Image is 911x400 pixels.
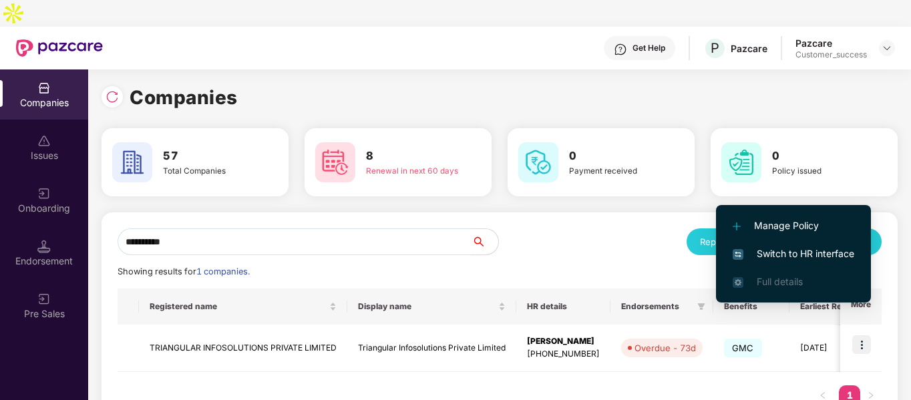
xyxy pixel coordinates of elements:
[37,187,51,200] img: svg+xml;base64,PHN2ZyB3aWR0aD0iMjAiIGhlaWdodD0iMjAiIHZpZXdCb3g9IjAgMCAyMCAyMCIgZmlsbD0ibm9uZSIgeG...
[733,249,743,260] img: svg+xml;base64,PHN2ZyB4bWxucz0iaHR0cDovL3d3dy53My5vcmcvMjAwMC9zdmciIHdpZHRoPSIxNiIgaGVpZ2h0PSIxNi...
[852,335,871,354] img: icon
[139,325,347,372] td: TRIANGULAR INFOSOLUTIONS PRIVATE LIMITED
[711,40,719,56] span: P
[196,266,250,276] span: 1 companies.
[700,235,751,248] div: Reports
[37,240,51,253] img: svg+xml;base64,PHN2ZyB3aWR0aD0iMTQuNSIgaGVpZ2h0PSIxNC41IiB2aWV3Qm94PSIwIDAgMTYgMTYiIGZpbGw9Im5vbm...
[632,43,665,53] div: Get Help
[163,148,255,165] h3: 57
[882,43,892,53] img: svg+xml;base64,PHN2ZyBpZD0iRHJvcGRvd24tMzJ4MzIiIHhtbG5zPSJodHRwOi8vd3d3LnczLm9yZy8yMDAwL3N2ZyIgd2...
[106,90,119,104] img: svg+xml;base64,PHN2ZyBpZD0iUmVsb2FkLTMyeDMyIiB4bWxucz0iaHR0cDovL3d3dy53My5vcmcvMjAwMC9zdmciIHdpZH...
[347,325,516,372] td: Triangular Infosolutions Private Limited
[527,348,600,361] div: [PHONE_NUMBER]
[772,165,864,177] div: Policy issued
[733,218,854,233] span: Manage Policy
[118,266,250,276] span: Showing results for
[163,165,255,177] div: Total Companies
[347,288,516,325] th: Display name
[518,142,558,182] img: svg+xml;base64,PHN2ZyB4bWxucz0iaHR0cDovL3d3dy53My5vcmcvMjAwMC9zdmciIHdpZHRoPSI2MCIgaGVpZ2h0PSI2MC...
[757,276,803,287] span: Full details
[795,49,867,60] div: Customer_success
[621,301,692,312] span: Endorsements
[358,301,496,312] span: Display name
[37,81,51,95] img: svg+xml;base64,PHN2ZyBpZD0iQ29tcGFuaWVzIiB4bWxucz0iaHR0cDovL3d3dy53My5vcmcvMjAwMC9zdmciIHdpZHRoPS...
[789,325,876,372] td: [DATE]
[112,142,152,182] img: svg+xml;base64,PHN2ZyB4bWxucz0iaHR0cDovL3d3dy53My5vcmcvMjAwMC9zdmciIHdpZHRoPSI2MCIgaGVpZ2h0PSI2MC...
[724,339,762,357] span: GMC
[772,148,864,165] h3: 0
[37,134,51,148] img: svg+xml;base64,PHN2ZyBpZD0iSXNzdWVzX2Rpc2FibGVkIiB4bWxucz0iaHR0cDovL3d3dy53My5vcmcvMjAwMC9zdmciIH...
[37,292,51,306] img: svg+xml;base64,PHN2ZyB3aWR0aD0iMjAiIGhlaWdodD0iMjAiIHZpZXdCb3g9IjAgMCAyMCAyMCIgZmlsbD0ibm9uZSIgeG...
[733,277,743,288] img: svg+xml;base64,PHN2ZyB4bWxucz0iaHR0cDovL3d3dy53My5vcmcvMjAwMC9zdmciIHdpZHRoPSIxNi4zNjMiIGhlaWdodD...
[527,335,600,348] div: [PERSON_NAME]
[150,301,327,312] span: Registered name
[471,228,499,255] button: search
[819,391,827,399] span: left
[569,148,661,165] h3: 0
[569,165,661,177] div: Payment received
[471,236,498,247] span: search
[16,39,103,57] img: New Pazcare Logo
[516,288,610,325] th: HR details
[614,43,627,56] img: svg+xml;base64,PHN2ZyBpZD0iSGVscC0zMngzMiIgeG1sbnM9Imh0dHA6Ly93d3cudzMub3JnLzIwMDAvc3ZnIiB3aWR0aD...
[733,222,741,230] img: svg+xml;base64,PHN2ZyB4bWxucz0iaHR0cDovL3d3dy53My5vcmcvMjAwMC9zdmciIHdpZHRoPSIxMi4yMDEiIGhlaWdodD...
[366,148,458,165] h3: 8
[721,142,761,182] img: svg+xml;base64,PHN2ZyB4bWxucz0iaHR0cDovL3d3dy53My5vcmcvMjAwMC9zdmciIHdpZHRoPSI2MCIgaGVpZ2h0PSI2MC...
[795,37,867,49] div: Pazcare
[139,288,347,325] th: Registered name
[731,42,767,55] div: Pazcare
[634,341,696,355] div: Overdue - 73d
[315,142,355,182] img: svg+xml;base64,PHN2ZyB4bWxucz0iaHR0cDovL3d3dy53My5vcmcvMjAwMC9zdmciIHdpZHRoPSI2MCIgaGVpZ2h0PSI2MC...
[366,165,458,177] div: Renewal in next 60 days
[130,83,238,112] h1: Companies
[697,303,705,311] span: filter
[733,246,854,261] span: Switch to HR interface
[695,298,708,315] span: filter
[867,391,875,399] span: right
